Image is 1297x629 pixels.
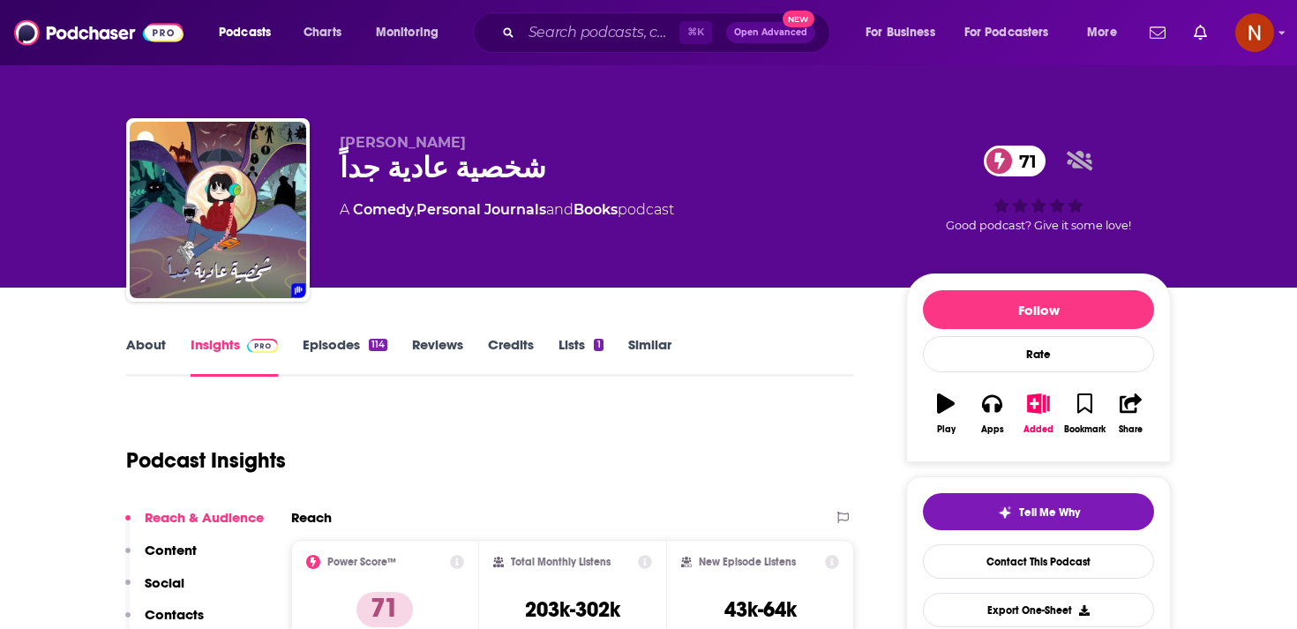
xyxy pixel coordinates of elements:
[574,201,618,218] a: Books
[923,493,1154,530] button: tell me why sparkleTell Me Why
[546,201,574,218] span: and
[1061,382,1107,446] button: Bookmark
[291,509,332,526] h2: Reach
[1016,382,1061,446] button: Added
[628,336,671,377] a: Similar
[998,505,1012,520] img: tell me why sparkle
[145,509,264,526] p: Reach & Audience
[525,596,620,623] h3: 203k-302k
[866,20,935,45] span: For Business
[853,19,957,47] button: open menu
[145,542,197,558] p: Content
[356,592,413,627] p: 71
[126,447,286,474] h1: Podcast Insights
[369,339,387,351] div: 114
[1087,20,1117,45] span: More
[783,11,814,27] span: New
[1235,13,1274,52] span: Logged in as AdelNBM
[1187,18,1214,48] a: Show notifications dropdown
[353,201,414,218] a: Comedy
[1119,424,1143,435] div: Share
[953,19,1075,47] button: open menu
[923,544,1154,579] a: Contact This Podcast
[964,20,1049,45] span: For Podcasters
[304,20,341,45] span: Charts
[490,12,847,53] div: Search podcasts, credits, & more...
[145,574,184,591] p: Social
[511,556,611,568] h2: Total Monthly Listens
[981,424,1004,435] div: Apps
[340,134,466,151] span: [PERSON_NAME]
[1143,18,1173,48] a: Show notifications dropdown
[679,21,712,44] span: ⌘ K
[488,336,534,377] a: Credits
[923,382,969,446] button: Play
[946,219,1131,232] span: Good podcast? Give it some love!
[734,28,807,37] span: Open Advanced
[937,424,956,435] div: Play
[724,596,797,623] h3: 43k-64k
[206,19,294,47] button: open menu
[130,122,306,298] img: شخصية عادية جداً
[126,336,166,377] a: About
[1075,19,1139,47] button: open menu
[292,19,352,47] a: Charts
[219,20,271,45] span: Podcasts
[594,339,603,351] div: 1
[1108,382,1154,446] button: Share
[376,20,439,45] span: Monitoring
[340,199,674,221] div: A podcast
[984,146,1046,176] a: 71
[125,509,264,542] button: Reach & Audience
[906,134,1171,243] div: 71Good podcast? Give it some love!
[327,556,396,568] h2: Power Score™
[416,201,546,218] a: Personal Journals
[699,556,796,568] h2: New Episode Listens
[247,339,278,353] img: Podchaser Pro
[1023,424,1053,435] div: Added
[303,336,387,377] a: Episodes114
[125,574,184,607] button: Social
[414,201,416,218] span: ,
[559,336,603,377] a: Lists1
[125,542,197,574] button: Content
[521,19,679,47] input: Search podcasts, credits, & more...
[923,593,1154,627] button: Export One-Sheet
[1235,13,1274,52] img: User Profile
[726,22,815,43] button: Open AdvancedNew
[191,336,278,377] a: InsightsPodchaser Pro
[412,336,463,377] a: Reviews
[1064,424,1106,435] div: Bookmark
[1019,505,1080,520] span: Tell Me Why
[1001,146,1046,176] span: 71
[14,16,184,49] img: Podchaser - Follow, Share and Rate Podcasts
[364,19,461,47] button: open menu
[923,336,1154,372] div: Rate
[145,606,204,623] p: Contacts
[969,382,1015,446] button: Apps
[923,290,1154,329] button: Follow
[1235,13,1274,52] button: Show profile menu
